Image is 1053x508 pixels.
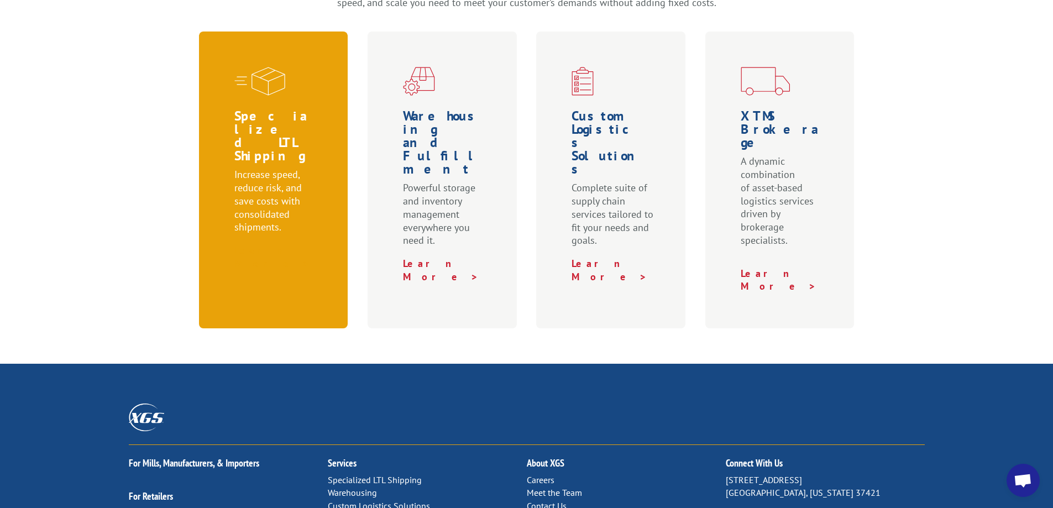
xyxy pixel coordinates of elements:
a: Meet the Team [527,487,582,498]
a: Services [328,457,357,469]
img: xgs-icon-transportation-forms-red [741,67,790,96]
img: XGS_Logos_ALL_2024_All_White [129,404,164,431]
h1: Specialized LTL Shipping [234,109,317,168]
img: xgs-icon-warehouseing-cutting-fulfillment-red [403,67,435,96]
p: [STREET_ADDRESS] [GEOGRAPHIC_DATA], [US_STATE] 37421 [726,474,925,500]
img: xgs-icon-specialized-ltl-red [234,67,285,96]
a: For Mills, Manufacturers, & Importers [129,457,259,469]
p: Increase speed, reduce risk, and save costs with consolidated shipments. [234,168,317,244]
h1: Custom Logistics Solutions [572,109,654,181]
p: Complete suite of supply chain services tailored to fit your needs and goals. [572,181,654,257]
p: Powerful storage and inventory management everywhere you need it. [403,181,486,257]
a: Learn More > [572,257,647,283]
a: Warehousing [328,487,377,498]
a: Careers [527,474,554,485]
h1: Warehousing and Fulfillment [403,109,486,181]
img: xgs-icon-custom-logistics-solutions-red [572,67,594,96]
a: Learn More > [741,267,816,293]
a: Learn More > [403,257,479,283]
p: A dynamic combination of asset-based logistics services driven by brokerage specialists. [741,155,824,257]
h1: XTMS Brokerage [741,109,824,155]
h2: Connect With Us [726,458,925,474]
a: Learn More > [234,244,310,270]
a: Specialized LTL Shipping [328,474,422,485]
a: About XGS [527,457,564,469]
div: Open chat [1007,464,1040,497]
a: For Retailers [129,490,173,502]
